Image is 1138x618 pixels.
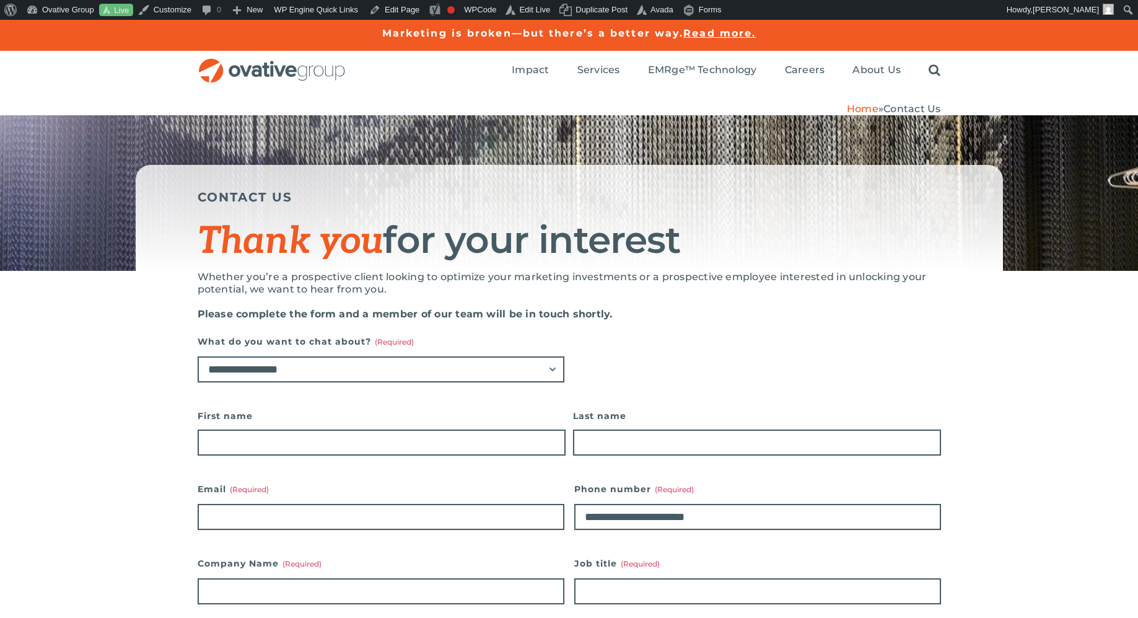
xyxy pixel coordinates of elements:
[785,64,825,77] a: Careers
[198,57,346,69] a: OG_Full_horizontal_RGB
[648,64,757,77] a: EMRge™ Technology
[577,64,620,76] span: Services
[447,6,455,14] div: Focus keyphrase not set
[375,337,414,347] span: (Required)
[577,64,620,77] a: Services
[847,103,878,115] a: Home
[852,64,901,77] a: About Us
[198,271,941,296] p: Whether you’re a prospective client looking to optimize your marketing investments or a prospecti...
[198,480,564,498] label: Email
[655,485,694,494] span: (Required)
[785,64,825,76] span: Careers
[198,333,564,350] label: What do you want to chat about?
[198,407,566,425] label: First name
[621,559,660,568] span: (Required)
[198,219,383,264] span: Thank you
[573,407,941,425] label: Last name
[683,27,756,39] a: Read more.
[574,480,941,498] label: Phone number
[198,220,941,262] h1: for your interest
[198,190,941,205] h5: CONTACT US
[99,4,133,17] a: Live
[847,103,941,115] span: »
[852,64,901,76] span: About Us
[648,64,757,76] span: EMRge™ Technology
[512,64,549,77] a: Impact
[929,64,940,77] a: Search
[883,103,940,115] span: Contact Us
[198,555,564,572] label: Company Name
[230,485,269,494] span: (Required)
[512,64,549,76] span: Impact
[282,559,322,568] span: (Required)
[1033,5,1099,14] span: [PERSON_NAME]
[512,51,940,90] nav: Menu
[574,555,941,572] label: Job title
[382,27,684,39] a: Marketing is broken—but there’s a better way.
[198,308,613,320] strong: Please complete the form and a member of our team will be in touch shortly.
